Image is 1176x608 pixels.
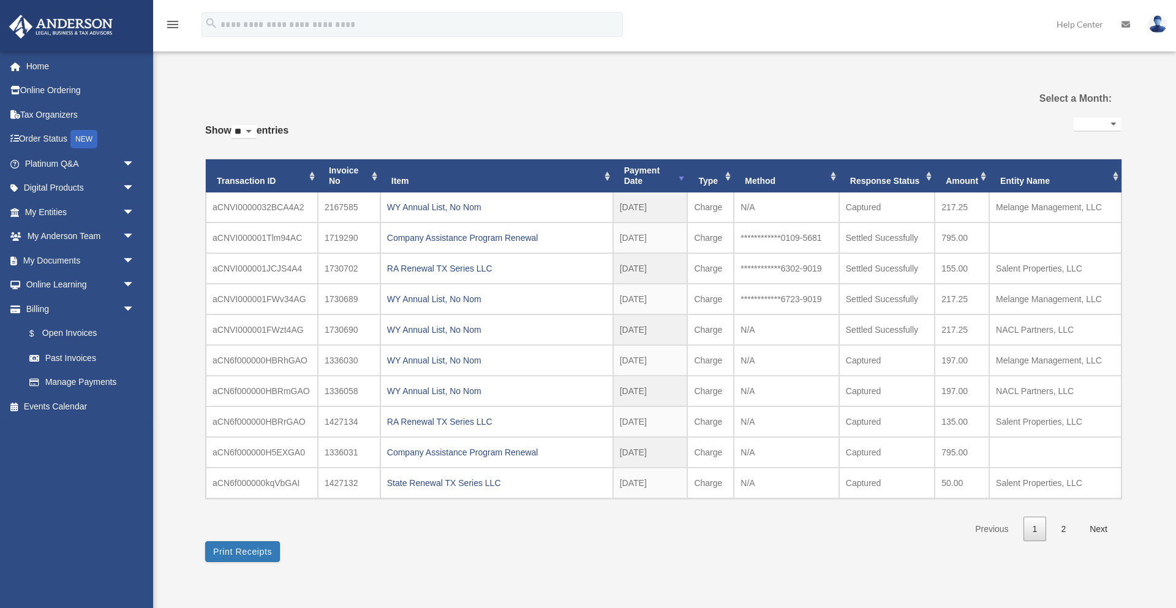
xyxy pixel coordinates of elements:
td: Charge [687,406,734,437]
td: [DATE] [613,314,688,345]
td: 1719290 [318,222,380,253]
td: Melange Management, LLC [989,284,1121,314]
td: Salent Properties, LLC [989,253,1121,284]
td: [DATE] [613,406,688,437]
td: aCNVI000001FWzt4AG [206,314,318,345]
span: arrow_drop_down [123,151,147,177]
td: 795.00 [935,437,989,468]
a: Past Invoices [17,346,147,370]
label: Show entries [205,122,288,151]
td: N/A [734,437,839,468]
div: WY Annual List, No Nom [387,291,606,308]
td: [DATE] [613,437,688,468]
td: 1336058 [318,376,380,406]
i: menu [165,17,180,32]
div: Company Assistance Program Renewal [387,229,606,246]
a: Home [9,54,153,78]
th: Response Status: activate to sort column ascending [839,159,935,192]
td: Charge [687,345,734,376]
td: N/A [734,468,839,498]
td: Captured [839,192,935,222]
td: [DATE] [613,376,688,406]
td: [DATE] [613,192,688,222]
a: My Entitiesarrow_drop_down [9,200,153,224]
div: RA Renewal TX Series LLC [387,260,606,277]
a: $Open Invoices [17,321,153,346]
th: Item: activate to sort column ascending [380,159,613,192]
a: 1 [1023,517,1047,542]
td: N/A [734,345,839,376]
td: N/A [734,406,839,437]
td: 50.00 [935,468,989,498]
a: Platinum Q&Aarrow_drop_down [9,151,153,176]
td: N/A [734,314,839,345]
td: Settled Sucessfully [839,222,935,253]
td: Charge [687,437,734,468]
td: aCNVI000001FWv34AG [206,284,318,314]
a: My Anderson Teamarrow_drop_down [9,224,153,249]
img: Anderson Advisors Platinum Portal [6,15,116,39]
div: Company Assistance Program Renewal [387,444,606,461]
td: Charge [687,376,734,406]
td: Salent Properties, LLC [989,406,1121,437]
td: [DATE] [613,284,688,314]
div: WY Annual List, No Nom [387,352,606,369]
span: arrow_drop_down [123,176,147,201]
td: Charge [687,192,734,222]
td: Charge [687,253,734,284]
th: Method: activate to sort column ascending [734,159,839,192]
div: State Renewal TX Series LLC [387,474,606,492]
a: My Documentsarrow_drop_down [9,248,153,273]
td: NACL Partners, LLC [989,376,1121,406]
td: [DATE] [613,222,688,253]
td: aCNVI000001JCJS4A4 [206,253,318,284]
a: Billingarrow_drop_down [9,297,153,321]
td: N/A [734,376,839,406]
td: Captured [839,345,935,376]
div: RA Renewal TX Series LLC [387,413,606,430]
td: 155.00 [935,253,989,284]
td: 1730689 [318,284,380,314]
td: aCN6f000000HBRhGAO [206,345,318,376]
td: Captured [839,468,935,498]
td: Captured [839,437,935,468]
td: Melange Management, LLC [989,345,1121,376]
td: 1336030 [318,345,380,376]
span: arrow_drop_down [123,273,147,298]
td: aCN6f000000HBRrGAO [206,406,318,437]
label: Select a Month: [978,90,1112,107]
td: Charge [687,222,734,253]
td: aCN6f000000HBRmGAO [206,376,318,406]
td: [DATE] [613,253,688,284]
span: arrow_drop_down [123,200,147,225]
td: 1427132 [318,468,380,498]
td: Settled Sucessfully [839,284,935,314]
td: [DATE] [613,345,688,376]
td: 1730690 [318,314,380,345]
th: Transaction ID: activate to sort column ascending [206,159,318,192]
td: [DATE] [613,468,688,498]
td: Charge [687,314,734,345]
td: aCN6f000000H5EXGA0 [206,437,318,468]
span: arrow_drop_down [123,297,147,322]
td: Charge [687,284,734,314]
td: 197.00 [935,345,989,376]
button: Print Receipts [205,541,280,562]
td: aCN6f000000kqVbGAI [206,468,318,498]
td: 2167585 [318,192,380,222]
td: 217.25 [935,192,989,222]
th: Entity Name: activate to sort column ascending [989,159,1121,192]
span: arrow_drop_down [123,248,147,273]
th: Invoice No: activate to sort column ascending [318,159,380,192]
td: 1730702 [318,253,380,284]
td: 135.00 [935,406,989,437]
td: Melange Management, LLC [989,192,1121,222]
a: 2 [1052,517,1075,542]
th: Payment Date: activate to sort column ascending [613,159,688,192]
span: $ [36,326,42,341]
th: Type: activate to sort column ascending [687,159,734,192]
a: Previous [966,517,1017,542]
td: 1427134 [318,406,380,437]
a: menu [165,21,180,32]
span: arrow_drop_down [123,224,147,249]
